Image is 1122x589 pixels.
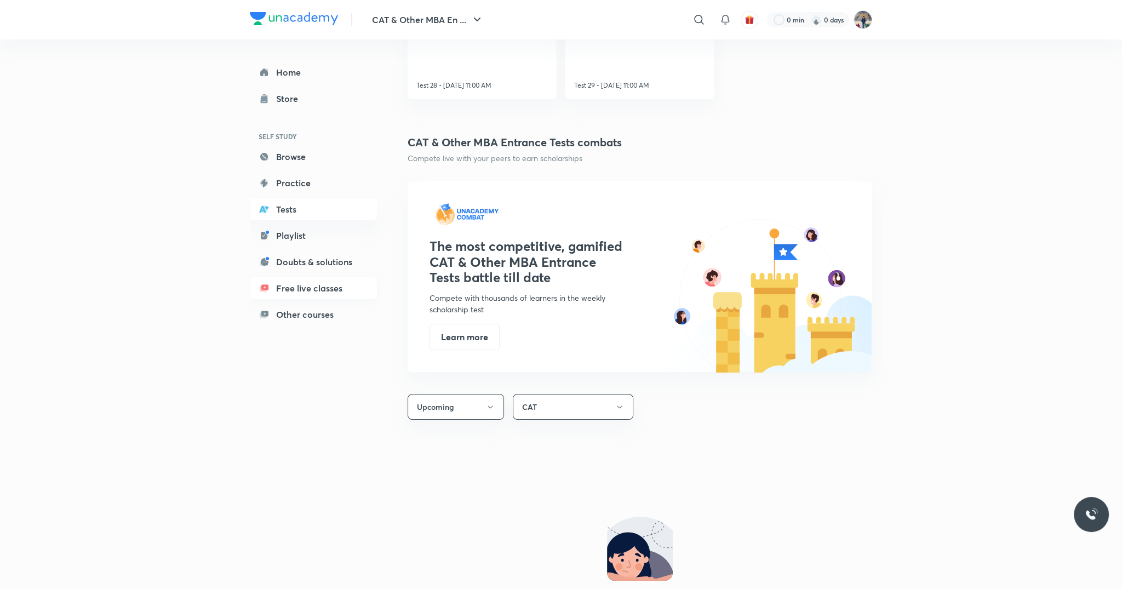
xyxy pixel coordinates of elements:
p: Test 29 • [DATE] 11:00 AM [574,81,649,90]
h4: CAT & Other MBA Entrance Tests combats [408,134,622,151]
a: Other courses [250,304,377,325]
img: ttu [1085,508,1098,521]
a: Store [250,88,377,110]
a: Playlist [250,225,377,247]
button: CAT & Other MBA En ... [365,9,490,31]
div: Store [276,92,305,105]
a: Practice [250,172,377,194]
p: Compete live with your peers to earn scholarships [408,153,622,164]
a: Free live classes [250,277,377,299]
a: Sectional Test for QA (CAT 2025)Test 29 • [DATE] 11:00 AM [565,6,714,99]
a: Home [250,61,377,83]
img: avatar [745,15,754,25]
img: Deepanshu Gupta [854,10,872,29]
button: avatar [741,11,758,28]
p: Test 28 • [DATE] 11:00 AM [416,81,491,90]
img: Company Logo [250,12,338,25]
img: streak [811,14,822,25]
img: combat-logo [430,203,503,225]
a: Browse [250,146,377,168]
a: Company Logo [250,12,338,28]
img: emptystate-combat [607,515,673,581]
a: Sectional Test for LRDITest 28 • [DATE] 11:00 AM [408,6,557,99]
a: Doubts & solutions [250,251,377,273]
button: Learn more [430,324,500,350]
img: combat-background [657,208,877,373]
h3: The most competitive, gamified CAT & Other MBA Entrance Tests battle till date [430,238,626,285]
h6: SELF STUDY [250,127,377,146]
p: Compete with thousands of learners in the weekly scholarship test [430,292,626,315]
button: Upcoming [408,394,504,420]
a: Tests [250,198,377,220]
button: CAT [513,394,633,420]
